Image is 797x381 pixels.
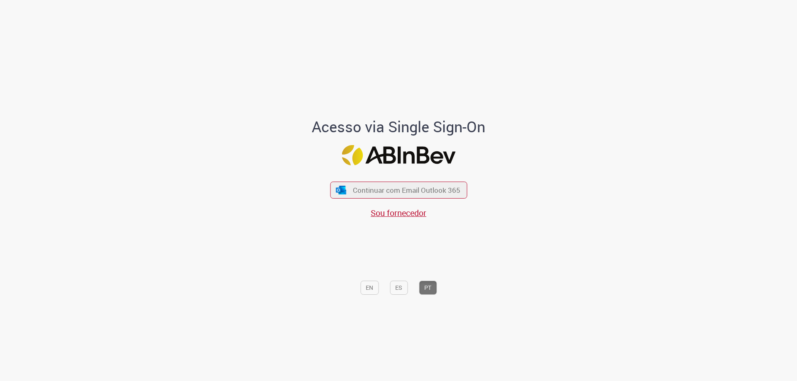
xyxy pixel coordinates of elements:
h1: Acesso via Single Sign-On [284,119,514,135]
button: ícone Azure/Microsoft 360 Continuar com Email Outlook 365 [330,182,467,199]
img: Logo ABInBev [342,145,455,165]
button: EN [360,281,379,295]
img: ícone Azure/Microsoft 360 [335,186,347,194]
button: ES [390,281,408,295]
span: Continuar com Email Outlook 365 [353,185,460,195]
button: PT [419,281,437,295]
a: Sou fornecedor [371,207,426,218]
